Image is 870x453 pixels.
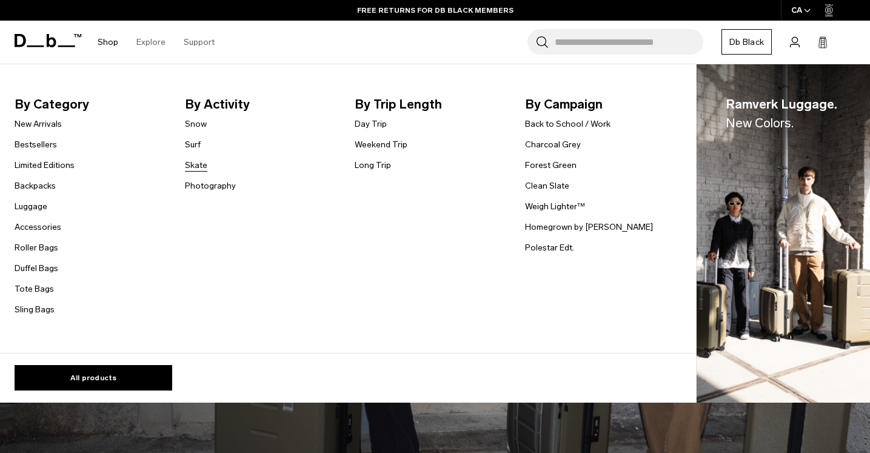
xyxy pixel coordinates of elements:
a: Sling Bags [15,303,55,316]
a: Charcoal Grey [525,138,581,151]
a: Clean Slate [525,180,569,192]
span: By Category [15,95,166,114]
a: Polestar Edt. [525,241,574,254]
span: By Campaign [525,95,676,114]
a: FREE RETURNS FOR DB BLACK MEMBERS [357,5,514,16]
a: Long Trip [355,159,391,172]
a: Limited Editions [15,159,75,172]
span: New Colors. [726,115,794,130]
a: Bestsellers [15,138,57,151]
a: Photography [185,180,236,192]
a: Snow [185,118,207,130]
a: Forest Green [525,159,577,172]
span: Ramverk Luggage. [726,95,837,133]
a: Ramverk Luggage.New Colors. Db [697,64,870,403]
span: By Activity [185,95,336,114]
a: New Arrivals [15,118,62,130]
a: Weigh Lighter™ [525,200,585,213]
span: By Trip Length [355,95,506,114]
a: Duffel Bags [15,262,58,275]
img: Db [697,64,870,403]
a: Luggage [15,200,47,213]
a: Roller Bags [15,241,58,254]
a: Shop [98,21,118,64]
a: Backpacks [15,180,56,192]
a: Db Black [721,29,772,55]
a: Back to School / Work [525,118,611,130]
a: Weekend Trip [355,138,407,151]
nav: Main Navigation [89,21,224,64]
a: Surf [185,138,201,151]
a: Accessories [15,221,61,233]
a: Day Trip [355,118,387,130]
a: All products [15,365,172,391]
a: Explore [136,21,166,64]
a: Tote Bags [15,283,54,295]
a: Support [184,21,215,64]
a: Skate [185,159,207,172]
a: Homegrown by [PERSON_NAME] [525,221,653,233]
